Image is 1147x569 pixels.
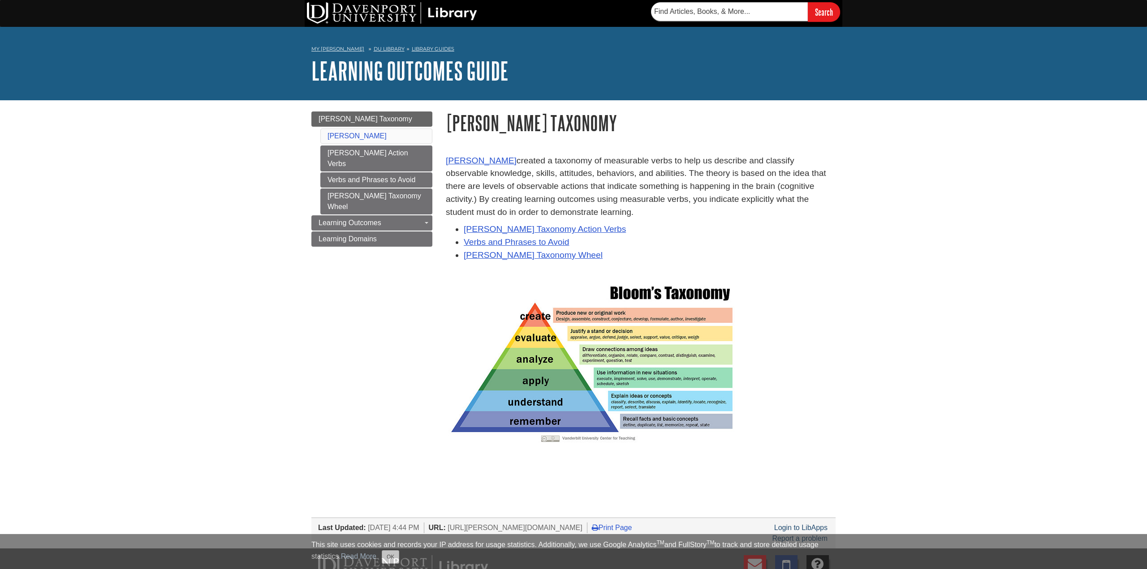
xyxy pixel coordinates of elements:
span: [URL][PERSON_NAME][DOMAIN_NAME] [448,524,582,531]
input: Find Articles, Books, & More... [651,2,808,21]
nav: breadcrumb [311,43,836,57]
a: Print Page [592,524,632,531]
sup: TM [707,539,714,546]
a: Verbs and Phrases to Avoid [464,237,569,247]
sup: TM [656,539,664,546]
img: DU Library [307,2,477,24]
a: [PERSON_NAME] Taxonomy Action Verbs [464,224,626,234]
a: [PERSON_NAME] Taxonomy [311,111,432,127]
form: Searches DU Library's articles, books, and more [651,2,840,21]
a: [PERSON_NAME] [446,156,517,165]
span: [DATE] 4:44 PM [368,524,419,531]
a: DU Library [374,46,405,52]
a: Verbs and Phrases to Avoid [320,172,432,188]
h1: [PERSON_NAME] Taxonomy [446,111,836,134]
div: Guide Page Menu [311,111,432,247]
div: This site uses cookies and records your IP address for usage statistics. Additionally, we use Goo... [311,539,836,564]
a: [PERSON_NAME] [328,132,387,140]
a: Learning Outcomes Guide [311,57,509,85]
a: Read More [341,552,376,560]
p: created a taxonomy of measurable verbs to help us describe and classify observable knowledge, ski... [446,154,836,219]
span: Learning Outcomes [319,219,381,227]
button: Close [382,550,399,564]
input: Search [808,2,840,21]
a: Learning Domains [311,231,432,247]
a: My [PERSON_NAME] [311,45,364,53]
span: Learning Domains [319,235,377,243]
span: URL: [429,524,446,531]
span: [PERSON_NAME] Taxonomy [319,115,412,123]
a: Login to LibApps [774,524,828,531]
a: Library Guides [412,46,454,52]
span: Last Updated: [318,524,366,531]
a: Learning Outcomes [311,215,432,231]
a: [PERSON_NAME] Taxonomy Wheel [464,250,603,260]
i: Print Page [592,524,599,531]
a: [PERSON_NAME] Taxonomy Wheel [320,188,432,214]
a: [PERSON_NAME] Action Verbs [320,145,432,171]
